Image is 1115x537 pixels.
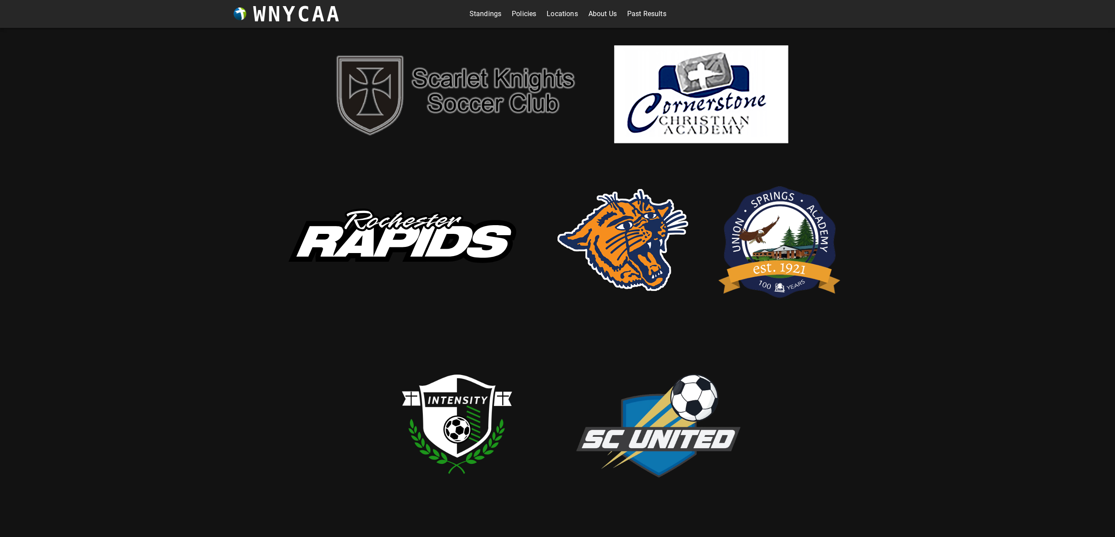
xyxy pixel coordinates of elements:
[270,192,531,288] img: rapids.svg
[714,172,845,307] img: usa.png
[627,7,666,21] a: Past Results
[470,7,501,21] a: Standings
[233,7,247,20] img: wnycaaBall.png
[588,7,617,21] a: About Us
[547,7,578,21] a: Locations
[327,47,588,141] img: sk.png
[557,189,688,291] img: rsd.png
[370,337,544,511] img: intensity.png
[571,365,745,483] img: scUnited.png
[614,45,788,143] img: cornerstone.png
[512,7,536,21] a: Policies
[253,2,341,26] h3: WNYCAA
